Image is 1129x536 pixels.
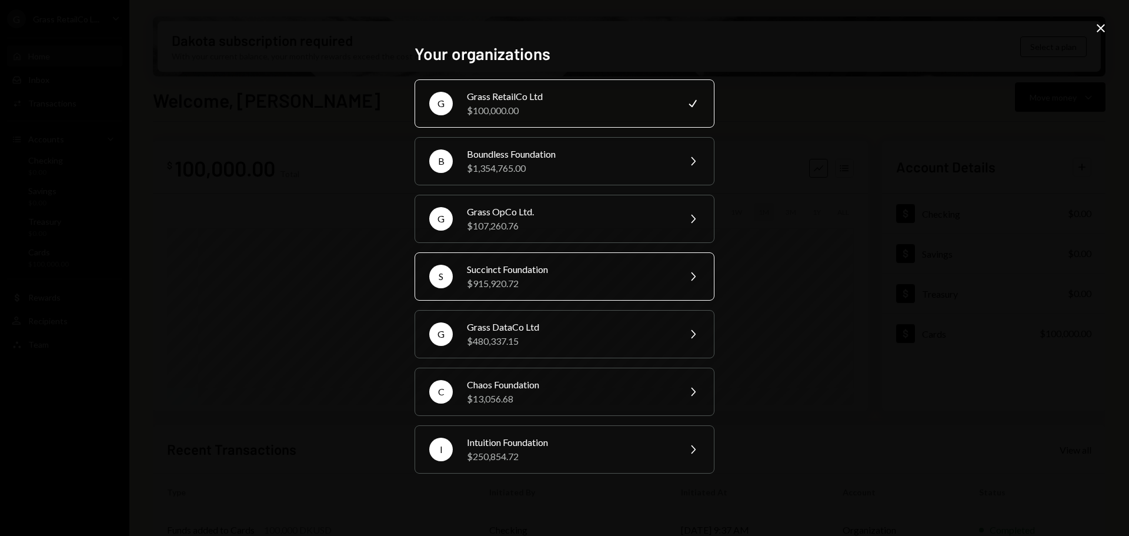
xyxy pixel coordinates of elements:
div: Grass DataCo Ltd [467,320,672,334]
div: $250,854.72 [467,450,672,464]
div: $480,337.15 [467,334,672,348]
h2: Your organizations [415,42,714,65]
div: G [429,322,453,346]
div: G [429,207,453,231]
button: GGrass OpCo Ltd.$107,260.76 [415,195,714,243]
div: I [429,438,453,461]
div: Intuition Foundation [467,435,672,450]
div: $915,920.72 [467,277,672,291]
button: SSuccinct Foundation$915,920.72 [415,252,714,301]
div: Chaos Foundation [467,378,672,392]
div: Boundless Foundation [467,147,672,161]
div: Grass RetailCo Ltd [467,89,672,104]
div: S [429,265,453,288]
div: Succinct Foundation [467,262,672,277]
div: Grass OpCo Ltd. [467,205,672,219]
div: $1,354,765.00 [467,161,672,175]
button: GGrass RetailCo Ltd$100,000.00 [415,79,714,128]
button: GGrass DataCo Ltd$480,337.15 [415,310,714,358]
button: IIntuition Foundation$250,854.72 [415,425,714,474]
button: BBoundless Foundation$1,354,765.00 [415,137,714,185]
div: C [429,380,453,404]
div: B [429,149,453,173]
button: CChaos Foundation$13,056.68 [415,368,714,416]
div: G [429,92,453,115]
div: $107,260.76 [467,219,672,233]
div: $100,000.00 [467,104,672,118]
div: $13,056.68 [467,392,672,406]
